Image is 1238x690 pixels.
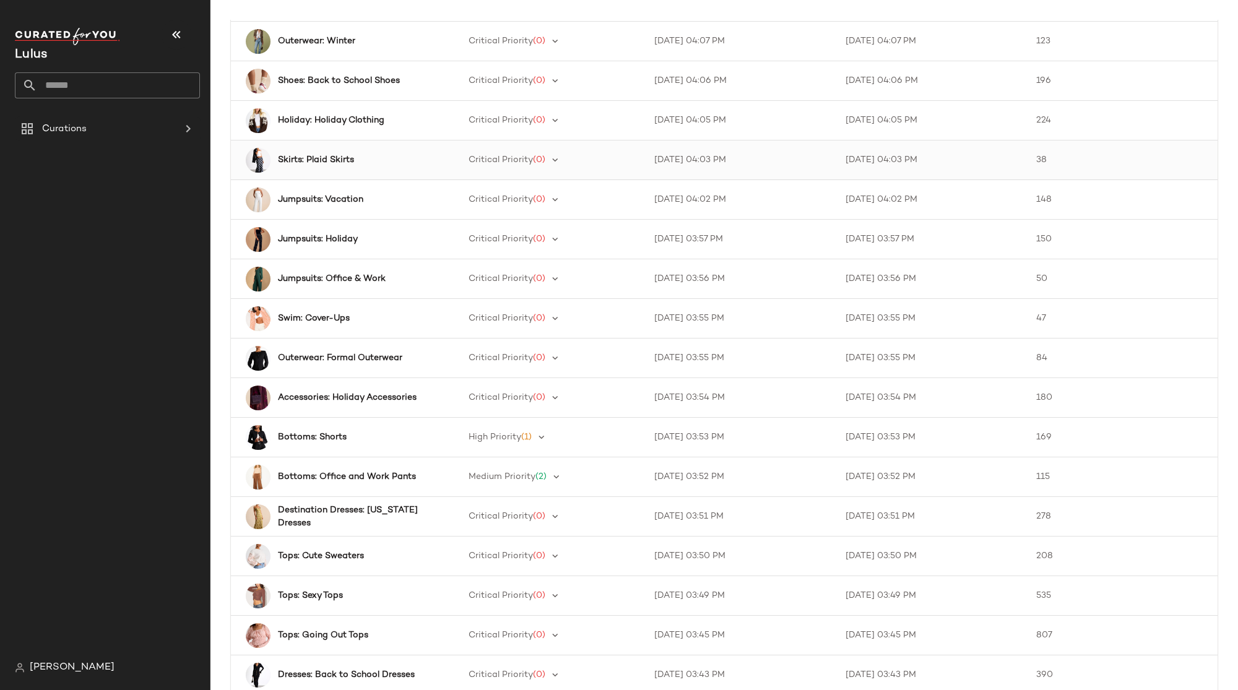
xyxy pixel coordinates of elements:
[278,550,364,563] b: Tops: Cute Sweaters
[533,314,545,323] span: (0)
[644,180,836,220] td: [DATE] 04:02 PM
[644,537,836,576] td: [DATE] 03:50 PM
[836,299,1027,339] td: [DATE] 03:55 PM
[644,22,836,61] td: [DATE] 04:07 PM
[246,465,271,489] img: 2752691_02_fullbody_2025-09-29.jpg
[521,433,532,442] span: (1)
[644,61,836,101] td: [DATE] 04:06 PM
[1026,299,1218,339] td: 47
[644,457,836,497] td: [DATE] 03:52 PM
[246,504,271,529] img: 2726291_02_front_2025-09-23.jpg
[836,61,1027,101] td: [DATE] 04:06 PM
[469,591,533,600] span: Critical Priority
[278,233,358,246] b: Jumpsuits: Holiday
[15,28,120,45] img: cfy_white_logo.C9jOOHJF.svg
[246,69,271,93] img: 2661331_03_OM_2025-09-16.jpg
[278,153,354,166] b: Skirts: Plaid Skirts
[644,616,836,655] td: [DATE] 03:45 PM
[246,386,271,410] img: 2722651_03_OM_2025-09-26.jpg
[1026,576,1218,616] td: 535
[644,259,836,299] td: [DATE] 03:56 PM
[533,116,545,125] span: (0)
[533,551,545,561] span: (0)
[246,663,271,688] img: 2752391_02_fullbody_2025-09-30.jpg
[1026,101,1218,140] td: 224
[644,140,836,180] td: [DATE] 04:03 PM
[644,418,836,457] td: [DATE] 03:53 PM
[246,306,271,331] img: 2713011_01_front_2025-08-27.jpg
[533,512,545,521] span: (0)
[246,425,271,450] img: 2731231_02_front_2025-09-30.jpg
[836,497,1027,537] td: [DATE] 03:51 PM
[246,188,271,212] img: 2703911_01_hero_2025-07-18.jpg
[1026,378,1218,418] td: 180
[469,274,533,283] span: Critical Priority
[469,433,521,442] span: High Priority
[533,37,545,46] span: (0)
[42,122,87,136] span: Curations
[278,351,402,364] b: Outerwear: Formal Outerwear
[246,346,271,371] img: 2732111_01_hero_2025-10-03.jpg
[1026,180,1218,220] td: 148
[278,114,384,127] b: Holiday: Holiday Clothing
[1026,497,1218,537] td: 278
[278,193,363,206] b: Jumpsuits: Vacation
[15,48,47,61] span: Current Company Name
[246,544,271,569] img: 2729271_01_hero_2025-10-03.jpg
[278,504,431,530] b: Destination Dresses: [US_STATE] Dresses
[278,272,386,285] b: Jumpsuits: Office & Work
[836,339,1027,378] td: [DATE] 03:55 PM
[533,591,545,600] span: (0)
[644,576,836,616] td: [DATE] 03:49 PM
[533,155,545,165] span: (0)
[836,220,1027,259] td: [DATE] 03:57 PM
[1026,457,1218,497] td: 115
[278,312,350,325] b: Swim: Cover-Ups
[278,589,343,602] b: Tops: Sexy Tops
[278,470,416,483] b: Bottoms: Office and Work Pants
[246,29,271,54] img: 13176266_2731291.jpg
[533,393,545,402] span: (0)
[246,108,271,133] img: 2708491_01_hero_2025-09-10.jpg
[246,227,271,252] img: 4394410_875382.jpg
[644,220,836,259] td: [DATE] 03:57 PM
[836,418,1027,457] td: [DATE] 03:53 PM
[278,74,400,87] b: Shoes: Back to School Shoes
[246,584,271,608] img: 2732911_02_front_2025-09-26.jpg
[469,37,533,46] span: Critical Priority
[1026,339,1218,378] td: 84
[836,378,1027,418] td: [DATE] 03:54 PM
[469,670,533,679] span: Critical Priority
[644,299,836,339] td: [DATE] 03:55 PM
[836,140,1027,180] td: [DATE] 04:03 PM
[469,235,533,244] span: Critical Priority
[1026,537,1218,576] td: 208
[533,353,545,363] span: (0)
[535,472,547,481] span: (2)
[836,616,1027,655] td: [DATE] 03:45 PM
[278,668,415,681] b: Dresses: Back to School Dresses
[836,259,1027,299] td: [DATE] 03:56 PM
[1026,259,1218,299] td: 50
[469,314,533,323] span: Critical Priority
[1026,616,1218,655] td: 807
[644,378,836,418] td: [DATE] 03:54 PM
[644,101,836,140] td: [DATE] 04:05 PM
[15,663,25,673] img: svg%3e
[1026,22,1218,61] td: 123
[836,101,1027,140] td: [DATE] 04:05 PM
[1026,418,1218,457] td: 169
[278,431,347,444] b: Bottoms: Shorts
[469,472,535,481] span: Medium Priority
[644,339,836,378] td: [DATE] 03:55 PM
[469,116,533,125] span: Critical Priority
[469,393,533,402] span: Critical Priority
[836,576,1027,616] td: [DATE] 03:49 PM
[836,180,1027,220] td: [DATE] 04:02 PM
[836,537,1027,576] td: [DATE] 03:50 PM
[246,623,271,648] img: 2741731_01_hero_2025-09-26.jpg
[469,353,533,363] span: Critical Priority
[836,22,1027,61] td: [DATE] 04:07 PM
[278,35,355,48] b: Outerwear: Winter
[644,497,836,537] td: [DATE] 03:51 PM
